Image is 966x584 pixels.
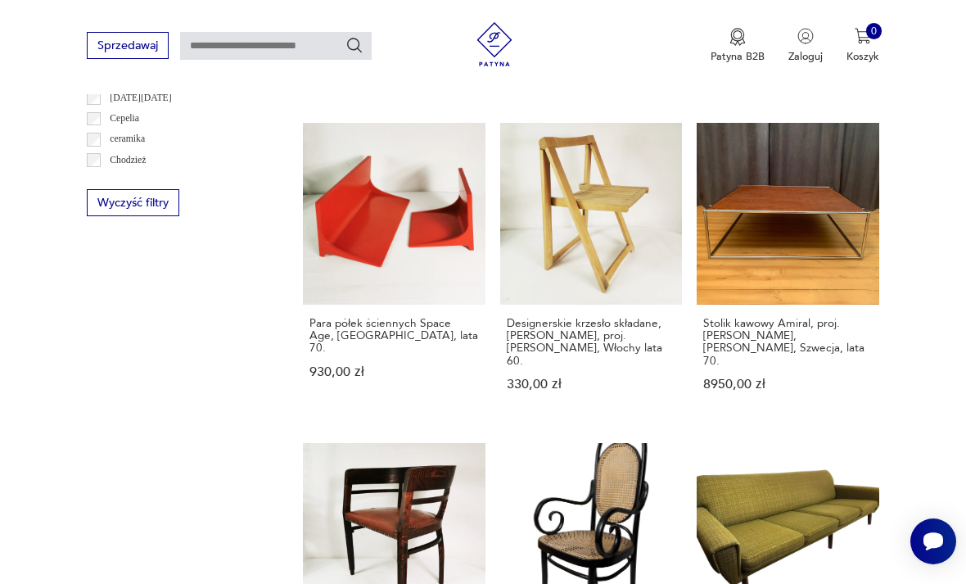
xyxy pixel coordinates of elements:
p: 930,00 zł [309,366,478,378]
h3: Para półek ściennych Space Age, [GEOGRAPHIC_DATA], lata 70. [309,317,478,355]
img: Ikona medalu [729,28,746,46]
p: [DATE][DATE] [110,90,171,106]
p: Chodzież [110,152,146,169]
button: Szukaj [345,36,363,54]
button: 0Koszyk [846,28,879,64]
img: Ikona koszyka [855,28,871,44]
img: Ikonka użytkownika [797,28,814,44]
button: Patyna B2B [711,28,765,64]
p: Cepelia [110,111,139,127]
button: Wyczyść filtry [87,189,178,216]
iframe: Smartsupp widget button [910,518,956,564]
h3: Designerskie krzesło składane, [PERSON_NAME], proj. [PERSON_NAME], Włochy lata 60. [507,317,675,367]
button: Zaloguj [788,28,823,64]
h3: Stolik kawowy Amiral, proj. [PERSON_NAME], [PERSON_NAME], Szwecja, lata 70. [703,317,872,367]
p: ceramika [110,131,145,147]
div: 0 [866,23,882,39]
a: Ikona medaluPatyna B2B [711,28,765,64]
a: Para półek ściennych Space Age, Niemcy, lata 70.Para półek ściennych Space Age, [GEOGRAPHIC_DATA]... [303,123,485,420]
p: Zaloguj [788,49,823,64]
p: 8950,00 zł [703,378,872,391]
img: Patyna - sklep z meblami i dekoracjami vintage [467,22,522,66]
p: Ćmielów [110,173,145,189]
a: Sprzedawaj [87,42,168,52]
a: Designerskie krzesło składane, Bazzani, proj. Aldo Jacober, Włochy lata 60.Designerskie krzesło s... [500,123,683,420]
p: Patyna B2B [711,49,765,64]
a: Stolik kawowy Amiral, proj. Karin Mobring, Ikea, Szwecja, lata 70.Stolik kawowy Amiral, proj. [PE... [697,123,879,420]
p: 330,00 zł [507,378,675,391]
button: Sprzedawaj [87,32,168,59]
p: Koszyk [846,49,879,64]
